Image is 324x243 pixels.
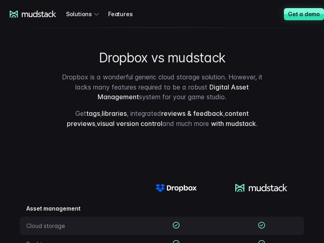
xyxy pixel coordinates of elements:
span: libraries [102,109,127,117]
a: Get a demo [284,8,324,20]
div: Solutions [66,6,102,21]
a: mudstack logo [10,11,56,18]
td: Asset management [20,200,134,217]
p: Dropbox is a wonderful generic cloud storage solution. However, it lacks many features required t... [60,72,264,102]
h1: Dropbox vs mudstack [60,51,264,66]
span: reviews & feedback [161,109,223,117]
span: visual version control [97,119,162,128]
span: tags [86,109,100,117]
p: Get , , integrated , , and much more . [60,109,264,129]
a: Features [108,6,142,21]
td: Cloud storage [20,217,134,235]
span: with mudstack [211,119,256,128]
